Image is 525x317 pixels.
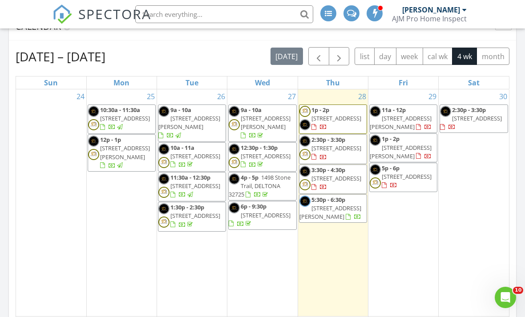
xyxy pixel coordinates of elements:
[158,217,170,228] img: yellow_and_gray_flat_real_estate_management_logo.png
[170,152,220,160] span: [STREET_ADDRESS]
[52,4,72,24] img: The Best Home Inspection Software - Spectora
[382,135,400,143] span: 1p - 2p
[299,119,311,130] img: img_1614.jpeg
[440,106,502,131] a: 2:30p - 3:30p [STREET_ADDRESS]
[86,89,157,316] td: Go to August 25, 2025
[311,144,361,152] span: [STREET_ADDRESS]
[228,172,296,201] a: 4p - 5p 1498 Stone Trail, DELTONA 32725
[299,166,311,177] img: img_1614.jpeg
[16,89,86,316] td: Go to August 24, 2025
[170,203,204,211] span: 1:30p - 2:30p
[324,76,342,89] a: Thursday
[369,163,437,192] a: 5p - 6p [STREET_ADDRESS]
[184,76,200,89] a: Tuesday
[100,136,150,169] a: 12p - 1p [STREET_ADDRESS][PERSON_NAME]
[370,106,381,117] img: img_1614.jpeg
[369,133,437,162] a: 1p - 2p [STREET_ADDRESS][PERSON_NAME]
[311,174,361,182] span: [STREET_ADDRESS]
[241,173,258,181] span: 4p - 5p
[75,89,86,104] a: Go to August 24, 2025
[513,287,523,294] span: 10
[100,144,150,161] span: [STREET_ADDRESS][PERSON_NAME]
[311,106,361,131] a: 1p - 2p [STREET_ADDRESS]
[356,89,368,104] a: Go to August 28, 2025
[374,48,396,65] button: day
[396,48,423,65] button: week
[299,194,367,223] a: 5:30p - 6:30p [STREET_ADDRESS][PERSON_NAME]
[311,136,345,144] span: 2:30p - 3:30p
[329,47,350,65] button: Next
[100,136,121,144] span: 12p - 1p
[311,196,345,204] span: 5:30p - 6:30p
[299,104,367,134] a: 1p - 2p [STREET_ADDRESS]
[229,157,240,168] img: yellow_and_gray_flat_real_estate_management_logo.png
[299,196,311,207] img: img_1614.jpeg
[397,76,410,89] a: Friday
[402,5,460,14] div: [PERSON_NAME]
[382,164,432,189] a: 5p - 6p [STREET_ADDRESS]
[52,12,151,31] a: SPECTORA
[298,89,368,316] td: Go to August 28, 2025
[158,187,170,198] img: yellow_and_gray_flat_real_estate_management_logo.png
[382,173,432,181] span: [STREET_ADDRESS]
[311,136,361,161] a: 2:30p - 3:30p [STREET_ADDRESS]
[495,287,516,308] iframe: Intercom live chat
[170,173,220,198] a: 11:30a - 12:30p [STREET_ADDRESS]
[311,166,361,191] a: 3:30p - 4:30p [STREET_ADDRESS]
[311,166,345,174] span: 3:30p - 4:30p
[229,106,240,117] img: img_1614.jpeg
[158,144,170,155] img: img_1614.jpeg
[241,106,262,114] span: 9a - 10a
[158,106,220,140] a: 9a - 10a [STREET_ADDRESS][PERSON_NAME]
[158,142,226,172] a: 10a - 11a [STREET_ADDRESS]
[241,114,291,131] span: [STREET_ADDRESS][PERSON_NAME]
[241,106,291,140] a: 9a - 10a [STREET_ADDRESS][PERSON_NAME]
[227,89,298,316] td: Go to August 27, 2025
[229,173,240,185] img: img_1614.jpeg
[158,172,226,201] a: 11:30a - 12:30p [STREET_ADDRESS]
[157,89,227,316] td: Go to August 26, 2025
[299,134,367,164] a: 2:30p - 3:30p [STREET_ADDRESS]
[299,136,311,147] img: img_1614.jpeg
[382,106,406,114] span: 11a - 12p
[158,114,220,131] span: [STREET_ADDRESS][PERSON_NAME]
[88,134,156,172] a: 12p - 1p [STREET_ADDRESS][PERSON_NAME]
[170,212,220,220] span: [STREET_ADDRESS]
[440,104,508,133] a: 2:30p - 3:30p [STREET_ADDRESS]
[286,89,298,104] a: Go to August 27, 2025
[228,142,296,172] a: 12:30p - 1:30p [STREET_ADDRESS]
[158,203,170,214] img: img_1614.jpeg
[497,89,509,104] a: Go to August 30, 2025
[229,119,240,130] img: yellow_and_gray_flat_real_estate_management_logo.png
[370,135,432,160] a: 1p - 2p [STREET_ADDRESS][PERSON_NAME]
[158,202,226,231] a: 1:30p - 2:30p [STREET_ADDRESS]
[370,106,432,131] a: 11a - 12p [STREET_ADDRESS][PERSON_NAME]
[88,119,99,130] img: yellow_and_gray_flat_real_estate_management_logo.png
[311,114,361,122] span: [STREET_ADDRESS]
[311,106,329,114] span: 1p - 2p
[170,144,194,152] span: 10a - 11a
[16,48,105,65] h2: [DATE] – [DATE]
[440,106,451,117] img: img_1614.jpeg
[100,106,150,131] a: 10:30a - 11:30a [STREET_ADDRESS]
[299,179,311,190] img: yellow_and_gray_flat_real_estate_management_logo.png
[271,48,303,65] button: [DATE]
[370,135,381,146] img: img_1614.jpeg
[170,173,210,181] span: 11:30a - 12:30p
[135,5,313,23] input: Search everything...
[170,203,220,228] a: 1:30p - 2:30p [STREET_ADDRESS]
[477,48,509,65] button: month
[368,89,438,316] td: Go to August 29, 2025
[299,106,311,117] img: yellow_and_gray_flat_real_estate_management_logo.png
[228,104,296,142] a: 9a - 10a [STREET_ADDRESS][PERSON_NAME]
[382,164,400,172] span: 5p - 6p
[158,106,170,117] img: img_1614.jpeg
[392,14,467,23] div: AJM Pro Home Inspect
[229,202,291,227] a: 6p - 9:30p [STREET_ADDRESS]
[229,173,291,198] span: 1498 Stone Trail, DELTONA 32725
[452,106,486,114] span: 2:30p - 3:30p
[452,48,477,65] button: 4 wk
[78,4,151,23] span: SPECTORA
[170,106,191,114] span: 9a - 10a
[158,157,170,168] img: yellow_and_gray_flat_real_estate_management_logo.png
